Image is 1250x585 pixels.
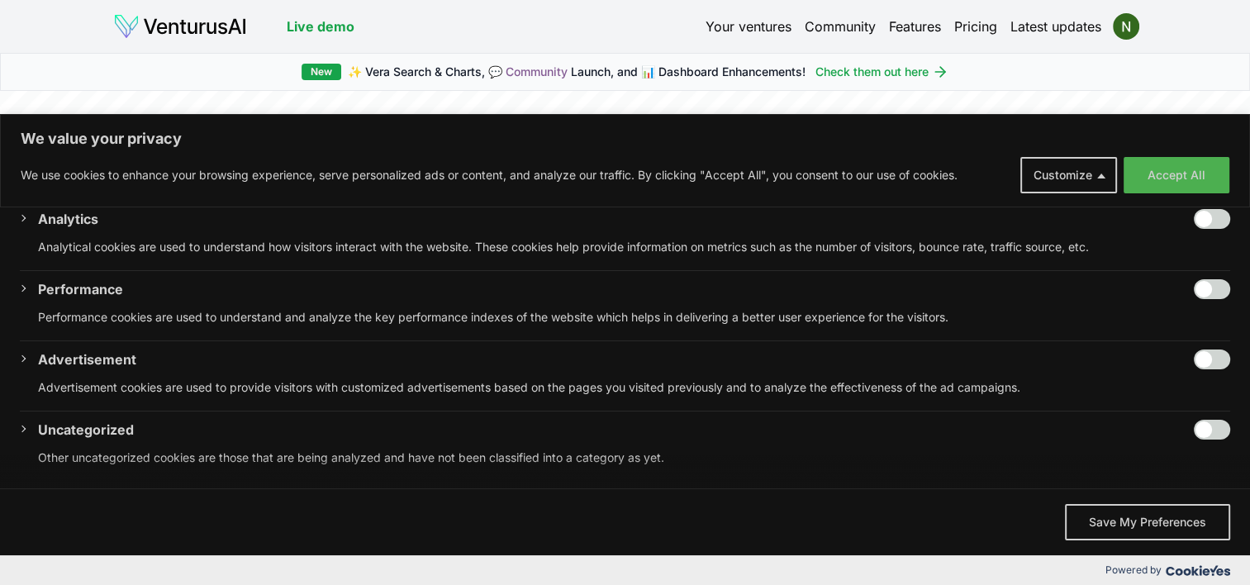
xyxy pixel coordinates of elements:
button: Save My Preferences [1065,504,1230,540]
a: Pricing [954,17,997,36]
img: ACg8ocJeE_8uk4adpZOgFDSMN61lbeB0sockSTUgb82iKtUHDsn28Q=s96-c [1113,13,1139,40]
button: Performance [38,279,123,299]
button: Accept All [1124,157,1229,193]
a: Features [889,17,941,36]
input: Enable Performance [1194,279,1230,299]
input: Enable Uncategorized [1194,420,1230,440]
button: Analytics [38,209,98,229]
p: Performance cookies are used to understand and analyze the key performance indexes of the website... [38,307,1230,327]
span: ✨ Vera Search & Charts, 💬 Launch, and 📊 Dashboard Enhancements! [348,64,806,80]
a: Community [506,64,568,78]
p: Advertisement cookies are used to provide visitors with customized advertisements based on the pa... [38,378,1230,397]
a: Your ventures [706,17,791,36]
img: logo [113,13,247,40]
button: Customize [1020,157,1117,193]
p: Analytical cookies are used to understand how visitors interact with the website. These cookies h... [38,237,1230,257]
p: Other uncategorized cookies are those that are being analyzed and have not been classified into a... [38,448,1230,468]
img: Cookieyes logo [1166,565,1230,576]
a: Live demo [287,17,354,36]
button: Uncategorized [38,420,134,440]
p: We use cookies to enhance your browsing experience, serve personalized ads or content, and analyz... [21,165,958,185]
a: Community [805,17,876,36]
a: Latest updates [1010,17,1101,36]
a: Check them out here [815,64,948,80]
div: New [302,64,341,80]
p: We value your privacy [21,129,1229,149]
input: Enable Advertisement [1194,350,1230,369]
input: Enable Analytics [1194,209,1230,229]
button: Advertisement [38,350,136,369]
